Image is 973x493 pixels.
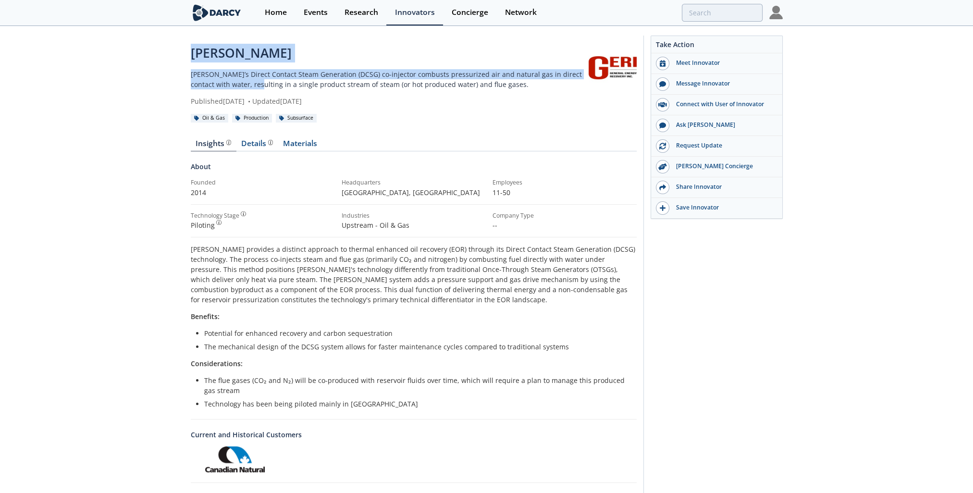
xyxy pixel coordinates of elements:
[669,203,777,212] div: Save Innovator
[669,183,777,191] div: Share Innovator
[669,121,777,129] div: Ask [PERSON_NAME]
[493,220,637,230] p: --
[196,140,231,148] div: Insights
[342,187,486,197] p: [GEOGRAPHIC_DATA] , [GEOGRAPHIC_DATA]
[669,100,777,109] div: Connect with User of Innovator
[493,178,637,187] div: Employees
[191,114,229,123] div: Oil & Gas
[342,211,486,220] div: Industries
[395,9,435,16] div: Innovators
[669,141,777,150] div: Request Update
[342,221,409,230] span: Upstream - Oil & Gas
[246,97,252,106] span: •
[191,140,236,151] a: Insights
[191,312,220,321] strong: Benefits:
[191,161,637,178] div: About
[191,96,589,106] div: Published [DATE] Updated [DATE]
[191,69,589,89] p: [PERSON_NAME]’s Direct Contact Steam Generation (DCSG) co-injector combusts pressurized air and n...
[265,9,287,16] div: Home
[204,375,630,395] li: The flue gases (CO₂ and N₂) will be co-produced with reservoir fluids over time, which will requi...
[205,446,265,472] img: Canadian Natural Resources Limited
[669,59,777,67] div: Meet Innovator
[241,211,246,217] img: information.svg
[191,4,243,21] img: logo-wide.svg
[651,198,782,219] button: Save Innovator
[669,79,777,88] div: Message Innovator
[276,114,317,123] div: Subsurface
[236,140,278,151] a: Details
[304,9,328,16] div: Events
[191,187,335,197] p: 2014
[452,9,488,16] div: Concierge
[682,4,763,22] input: Advanced Search
[505,9,537,16] div: Network
[216,220,222,225] img: information.svg
[191,178,335,187] div: Founded
[769,6,783,19] img: Profile
[232,114,272,123] div: Production
[204,328,630,338] li: Potential for enhanced recovery and carbon sequestration
[204,399,630,409] li: Technology has been being piloted mainly in [GEOGRAPHIC_DATA]
[669,162,777,171] div: [PERSON_NAME] Concierge
[191,430,637,440] a: Current and Historical Customers
[278,140,322,151] a: Materials
[191,244,637,305] p: [PERSON_NAME] provides a distinct approach to thermal enhanced oil recovery (EOR) through its Dir...
[241,140,273,148] div: Details
[191,211,239,220] div: Technology Stage
[191,359,243,368] strong: Considerations:
[342,178,486,187] div: Headquarters
[268,140,273,145] img: information.svg
[226,140,232,145] img: information.svg
[204,342,630,352] li: The mechanical design of the DCSG system allows for faster maintenance cycles compared to traditi...
[651,39,782,53] div: Take Action
[493,187,637,197] p: 11-50
[345,9,378,16] div: Research
[493,211,637,220] div: Company Type
[191,44,589,62] div: [PERSON_NAME]
[191,220,335,230] div: Piloting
